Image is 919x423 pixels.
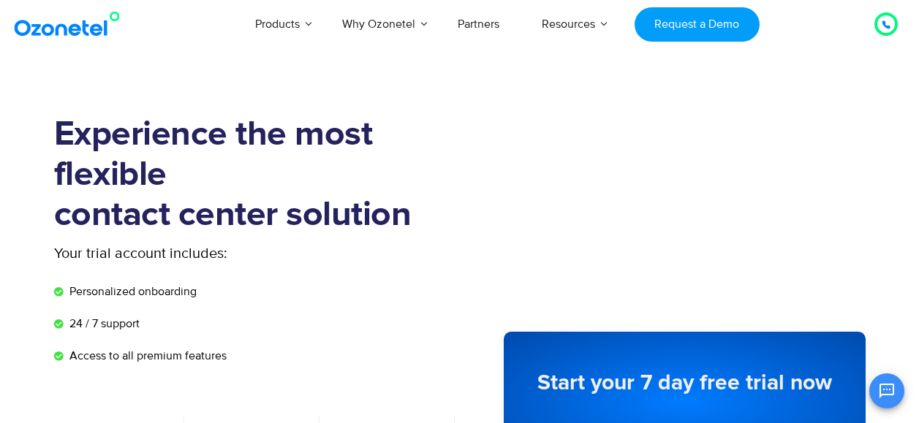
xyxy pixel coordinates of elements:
span: Access to all premium features [66,347,227,365]
span: Personalized onboarding [66,283,197,300]
span: 24 / 7 support [66,315,140,332]
h5: Start your 7 day free trial now [533,372,836,394]
a: Request a Demo [635,7,760,42]
p: Your trial account includes: [54,243,350,264]
h1: Experience the most flexible contact center solution [54,115,460,235]
button: Open chat [869,373,904,408]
